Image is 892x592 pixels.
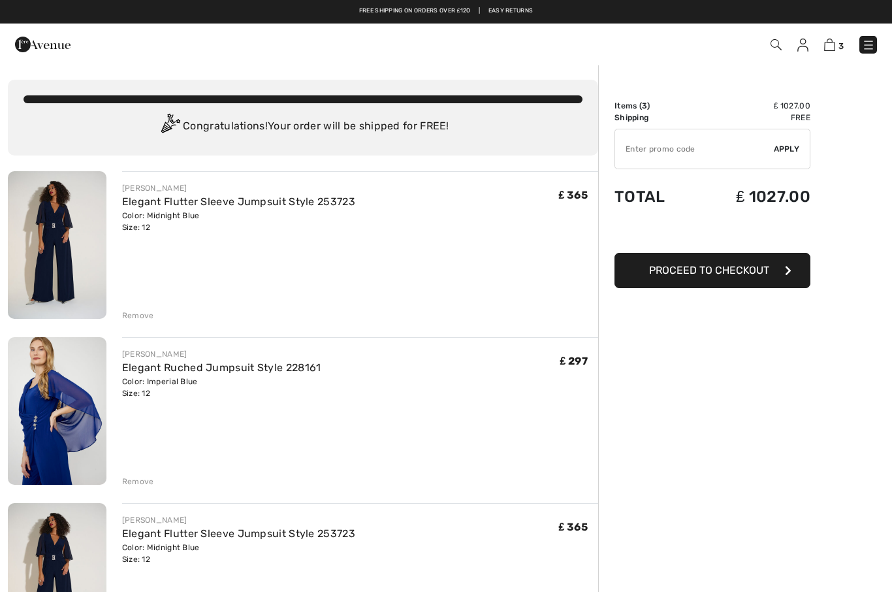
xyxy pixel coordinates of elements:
[614,174,693,219] td: Total
[560,355,588,367] span: ₤ 297
[122,195,355,208] a: Elegant Flutter Sleeve Jumpsuit Style 253723
[122,348,321,360] div: [PERSON_NAME]
[614,100,693,112] td: Items ( )
[797,39,808,52] img: My Info
[157,114,183,140] img: Congratulation2.svg
[122,310,154,321] div: Remove
[479,7,480,16] span: |
[559,521,588,533] span: ₤ 365
[774,143,800,155] span: Apply
[615,129,774,169] input: Promo code
[838,41,844,51] span: 3
[559,189,588,201] span: ₤ 365
[862,39,875,52] img: Menu
[122,527,355,540] a: Elegant Flutter Sleeve Jumpsuit Style 253723
[824,39,835,51] img: Shopping Bag
[642,101,647,110] span: 3
[359,7,471,16] a: Free shipping on orders over ₤120
[8,171,106,319] img: Elegant Flutter Sleeve Jumpsuit Style 253723
[771,39,782,50] img: Search
[614,219,810,248] iframe: PayPal
[693,112,810,123] td: Free
[122,376,321,399] div: Color: Imperial Blue Size: 12
[614,253,810,288] button: Proceed to Checkout
[649,264,769,276] span: Proceed to Checkout
[15,31,71,58] img: 1ère Avenue
[614,112,693,123] td: Shipping
[122,361,321,374] a: Elegant Ruched Jumpsuit Style 228161
[8,337,106,485] img: Elegant Ruched Jumpsuit Style 228161
[122,542,355,565] div: Color: Midnight Blue Size: 12
[122,210,355,233] div: Color: Midnight Blue Size: 12
[122,514,355,526] div: [PERSON_NAME]
[122,182,355,194] div: [PERSON_NAME]
[488,7,534,16] a: Easy Returns
[24,114,582,140] div: Congratulations! Your order will be shipped for FREE!
[15,37,71,50] a: 1ère Avenue
[122,476,154,487] div: Remove
[693,100,810,112] td: ₤ 1027.00
[693,174,810,219] td: ₤ 1027.00
[824,37,844,52] a: 3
